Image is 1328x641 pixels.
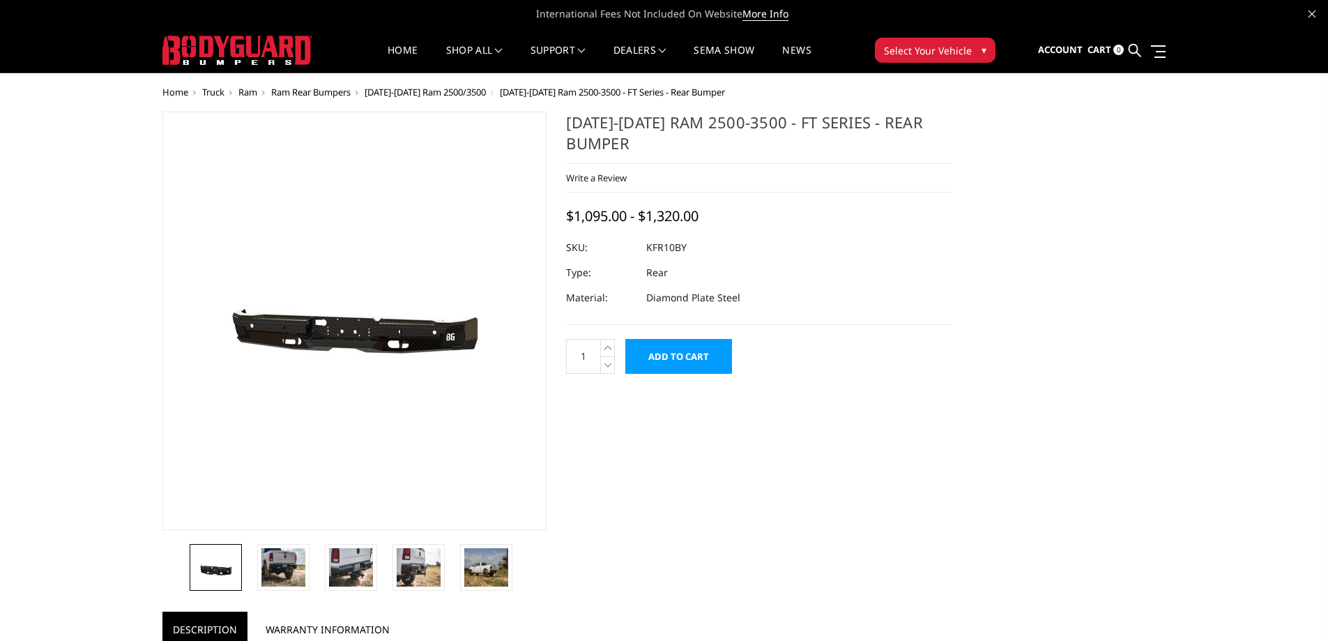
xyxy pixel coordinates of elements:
[202,86,224,98] a: Truck
[397,548,441,587] img: 2010-2018 Ram 2500-3500 - FT Series - Rear Bumper
[613,45,666,73] a: Dealers
[531,45,586,73] a: Support
[982,43,986,57] span: ▾
[566,172,627,184] a: Write a Review
[162,36,312,65] img: BODYGUARD BUMPERS
[884,43,972,58] span: Select Your Vehicle
[566,235,636,260] dt: SKU:
[1038,43,1083,56] span: Account
[742,7,788,21] a: More Info
[566,285,636,310] dt: Material:
[1038,31,1083,69] a: Account
[782,45,811,73] a: News
[566,206,699,225] span: $1,095.00 - $1,320.00
[162,112,547,530] a: 2010-2018 Ram 2500-3500 - FT Series - Rear Bumper
[625,339,732,374] input: Add to Cart
[875,38,995,63] button: Select Your Vehicle
[180,243,528,399] img: 2010-2018 Ram 2500-3500 - FT Series - Rear Bumper
[566,112,951,164] h1: [DATE]-[DATE] Ram 2500-3500 - FT Series - Rear Bumper
[162,86,188,98] a: Home
[365,86,486,98] a: [DATE]-[DATE] Ram 2500/3500
[1258,574,1328,641] iframe: Chat Widget
[1087,31,1124,69] a: Cart 0
[646,260,668,285] dd: Rear
[646,285,740,310] dd: Diamond Plate Steel
[446,45,503,73] a: shop all
[646,235,687,260] dd: KFR10BY
[329,548,373,587] img: 2010-2018 Ram 2500-3500 - FT Series - Rear Bumper
[271,86,351,98] a: Ram Rear Bumpers
[500,86,725,98] span: [DATE]-[DATE] Ram 2500-3500 - FT Series - Rear Bumper
[1087,43,1111,56] span: Cart
[194,548,238,587] img: 2010-2018 Ram 2500-3500 - FT Series - Rear Bumper
[388,45,418,73] a: Home
[238,86,257,98] a: Ram
[464,548,508,587] img: 2010-2018 Ram 2500-3500 - FT Series - Rear Bumper
[694,45,754,73] a: SEMA Show
[566,260,636,285] dt: Type:
[261,548,305,587] img: 2010-2018 Ram 2500-3500 - FT Series - Rear Bumper
[1113,45,1124,55] span: 0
